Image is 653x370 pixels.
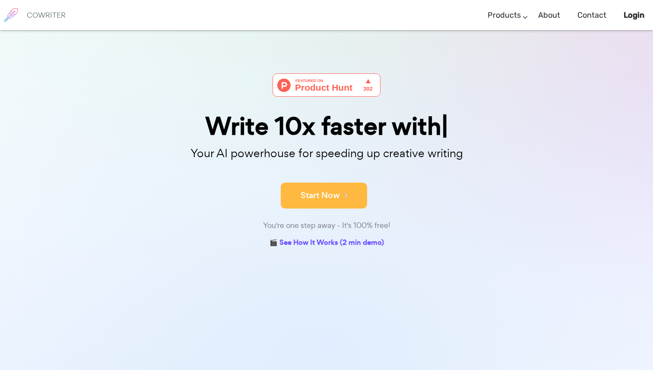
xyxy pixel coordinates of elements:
[269,237,384,250] a: 🎬 See How It Works (2 min demo)
[624,3,644,28] a: Login
[488,3,521,28] a: Products
[27,11,66,19] h6: COWRITER
[111,219,542,232] div: You're one step away - It's 100% free!
[111,144,542,163] p: Your AI powerhouse for speeding up creative writing
[281,183,367,209] button: Start Now
[111,114,542,139] div: Write 10x faster with
[624,10,644,20] b: Login
[273,73,380,97] img: Cowriter - Your AI buddy for speeding up creative writing | Product Hunt
[538,3,560,28] a: About
[577,3,606,28] a: Contact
